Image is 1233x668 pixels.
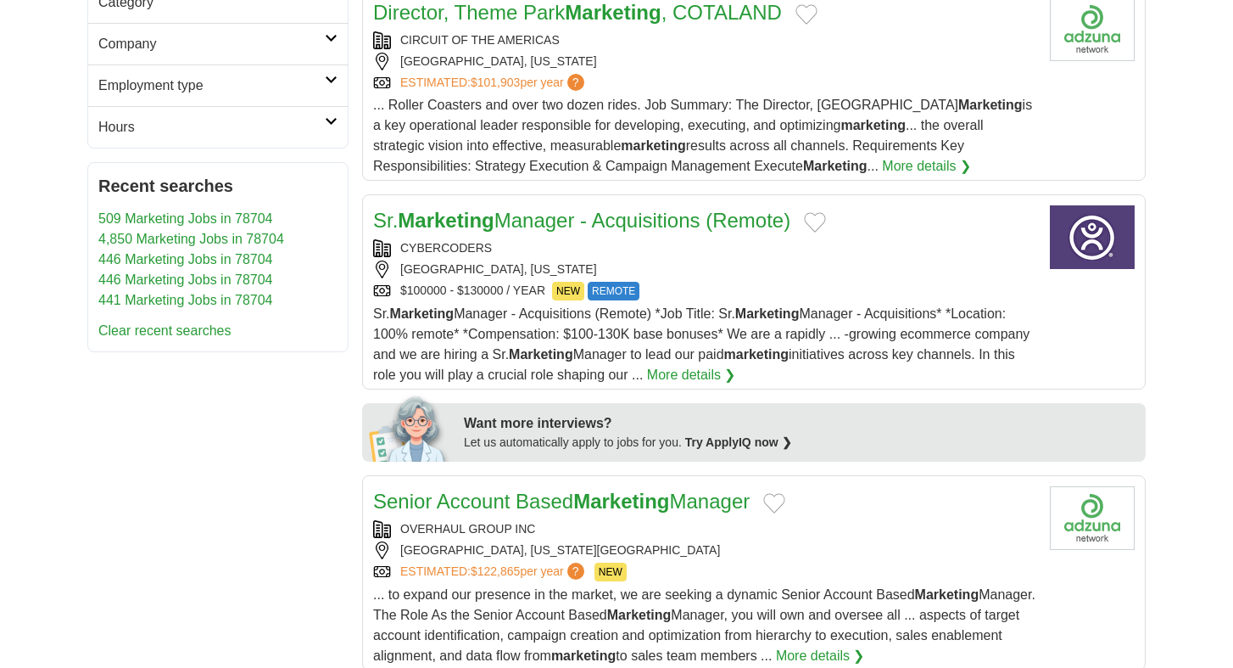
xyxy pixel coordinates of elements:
[98,272,272,287] a: 446 Marketing Jobs in 78704
[373,587,1035,663] span: ... to expand our presence in the market, we are seeking a dynamic Senior Account Based Manager. ...
[373,209,790,232] a: Sr.MarketingManager - Acquisitions (Remote)
[98,34,325,54] h2: Company
[373,520,1036,538] div: OVERHAUL GROUP INC
[88,106,348,148] a: Hours
[98,117,325,138] h2: Hours
[373,282,1036,300] div: $100000 - $130000 / YEAR
[471,76,520,89] span: $101,903
[724,347,789,362] strong: marketing
[840,118,905,132] strong: marketing
[567,74,584,91] span: ?
[958,98,1023,112] strong: Marketing
[88,65,348,106] a: Employment type
[390,306,455,321] strong: Marketing
[882,156,971,177] a: More details ❯
[607,608,672,622] strong: Marketing
[552,282,584,300] span: NEW
[573,490,669,513] strong: Marketing
[98,211,272,226] a: 509 Marketing Jobs in 78704
[776,646,865,666] a: More details ❯
[1050,205,1135,269] img: CyberCoders logo
[398,209,494,232] strong: Marketing
[471,564,520,578] span: $122,865
[594,563,627,581] span: NEW
[685,435,792,449] a: Try ApplyIQ now ❯
[551,648,616,663] strong: marketing
[373,306,1029,382] span: Sr. Manager - Acquisitions (Remote) *Job Title: Sr. Manager - Acquisitions* *Location: 100% remot...
[373,53,1036,70] div: [GEOGRAPHIC_DATA], [US_STATE]
[464,413,1135,434] div: Want more interviews?
[98,232,284,246] a: 4,850 Marketing Jobs in 78704
[373,261,1036,278] div: [GEOGRAPHIC_DATA], [US_STATE]
[98,293,272,307] a: 441 Marketing Jobs in 78704
[621,138,685,153] strong: marketing
[763,493,785,514] button: Add to favorite jobs
[400,241,492,255] a: CYBERCODERS
[1050,486,1135,550] img: Company logo
[400,74,588,92] a: ESTIMATED:$101,903per year?
[373,98,1032,173] span: ... Roller Coasters and over two dozen rides. Job Summary: The Director, [GEOGRAPHIC_DATA] is a k...
[88,23,348,65] a: Company
[373,490,750,513] a: Senior Account BasedMarketingManager
[98,323,232,338] a: Clear recent searches
[98,173,338,199] h2: Recent searches
[464,434,1135,452] div: Let us automatically apply to jobs for you.
[795,4,817,25] button: Add to favorite jobs
[565,1,661,24] strong: Marketing
[509,347,573,362] strong: Marketing
[373,542,1036,559] div: [GEOGRAPHIC_DATA], [US_STATE][GEOGRAPHIC_DATA]
[369,394,451,462] img: apply-iq-scientist.png
[915,587,979,602] strong: Marketing
[98,252,272,267] a: 446 Marketing Jobs in 78704
[373,31,1036,49] div: CIRCUIT OF THE AMERICAS
[735,306,800,321] strong: Marketing
[373,1,782,24] a: Director, Theme ParkMarketing, COTALAND
[567,563,584,580] span: ?
[588,282,639,300] span: REMOTE
[803,159,868,173] strong: Marketing
[804,212,826,233] button: Add to favorite jobs
[647,365,736,385] a: More details ❯
[400,563,588,581] a: ESTIMATED:$122,865per year?
[98,76,325,96] h2: Employment type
